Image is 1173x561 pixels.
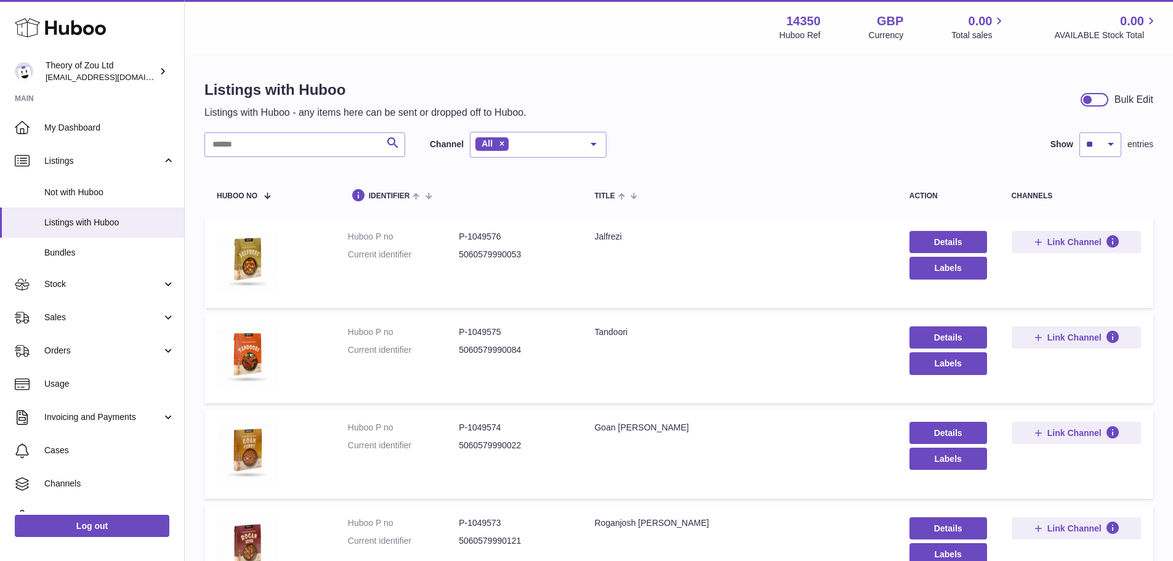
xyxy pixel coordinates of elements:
[909,231,987,253] a: Details
[44,411,162,423] span: Invoicing and Payments
[44,511,175,523] span: Settings
[44,378,175,390] span: Usage
[909,257,987,279] button: Labels
[1012,422,1141,444] button: Link Channel
[348,535,459,547] dt: Current identifier
[1115,93,1153,107] div: Bulk Edit
[217,231,278,293] img: Jalfrezi
[1054,30,1158,41] span: AVAILABLE Stock Total
[217,422,278,483] img: Goan Curry
[951,13,1006,41] a: 0.00 Total sales
[15,62,33,81] img: internalAdmin-14350@internal.huboo.com
[594,517,884,529] div: Roganjosh [PERSON_NAME]
[909,352,987,374] button: Labels
[1120,13,1144,30] span: 0.00
[15,515,169,537] a: Log out
[348,422,459,434] dt: Huboo P no
[46,60,156,83] div: Theory of Zou Ltd
[909,422,987,444] a: Details
[44,247,175,259] span: Bundles
[786,13,821,30] strong: 14350
[44,445,175,456] span: Cases
[780,30,821,41] div: Huboo Ref
[459,326,570,338] dd: P-1049575
[348,517,459,529] dt: Huboo P no
[217,192,257,200] span: Huboo no
[44,312,162,323] span: Sales
[459,517,570,529] dd: P-1049573
[594,231,884,243] div: Jalfrezi
[204,80,526,100] h1: Listings with Huboo
[44,122,175,134] span: My Dashboard
[348,326,459,338] dt: Huboo P no
[46,72,181,82] span: [EMAIL_ADDRESS][DOMAIN_NAME]
[909,326,987,349] a: Details
[459,231,570,243] dd: P-1049576
[1047,523,1102,534] span: Link Channel
[459,422,570,434] dd: P-1049574
[459,535,570,547] dd: 5060579990121
[44,217,175,228] span: Listings with Huboo
[44,478,175,490] span: Channels
[430,139,464,150] label: Channel
[1047,427,1102,438] span: Link Channel
[594,422,884,434] div: Goan [PERSON_NAME]
[369,192,410,200] span: identifier
[459,440,570,451] dd: 5060579990022
[869,30,904,41] div: Currency
[459,249,570,260] dd: 5060579990053
[44,155,162,167] span: Listings
[1127,139,1153,150] span: entries
[217,326,278,388] img: Tandoori
[44,345,162,357] span: Orders
[1012,231,1141,253] button: Link Channel
[969,13,993,30] span: 0.00
[877,13,903,30] strong: GBP
[909,448,987,470] button: Labels
[594,326,884,338] div: Tandoori
[204,106,526,119] p: Listings with Huboo - any items here can be sent or dropped off to Huboo.
[1047,236,1102,248] span: Link Channel
[459,344,570,356] dd: 5060579990084
[44,278,162,290] span: Stock
[348,344,459,356] dt: Current identifier
[348,440,459,451] dt: Current identifier
[909,192,987,200] div: action
[1047,332,1102,343] span: Link Channel
[348,249,459,260] dt: Current identifier
[348,231,459,243] dt: Huboo P no
[482,139,493,148] span: All
[44,187,175,198] span: Not with Huboo
[1050,139,1073,150] label: Show
[1012,517,1141,539] button: Link Channel
[951,30,1006,41] span: Total sales
[909,517,987,539] a: Details
[1012,192,1141,200] div: channels
[1012,326,1141,349] button: Link Channel
[594,192,615,200] span: title
[1054,13,1158,41] a: 0.00 AVAILABLE Stock Total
